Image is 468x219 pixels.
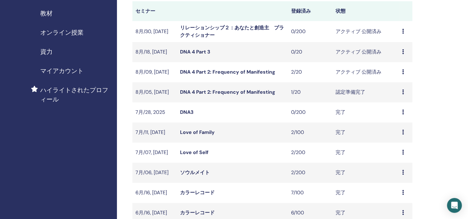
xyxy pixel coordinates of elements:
[288,183,333,203] td: 7/100
[40,85,112,104] span: ハイライトされたプロフィール
[132,1,177,21] th: セミナー
[332,102,399,122] td: 完了
[180,49,210,55] a: DNA 4 Part 3
[132,42,177,62] td: 8月/18, [DATE]
[180,129,215,135] a: Love of Family
[332,82,399,102] td: 認定準備完了
[132,122,177,143] td: 7月/11, [DATE]
[288,42,333,62] td: 0/20
[288,82,333,102] td: 1/20
[288,122,333,143] td: 2/100
[132,183,177,203] td: 6月/16, [DATE]
[288,21,333,42] td: 0/200
[132,102,177,122] td: 7月/28, 2025
[180,189,215,196] a: カラーレコード
[332,143,399,163] td: 完了
[288,1,333,21] th: 登録済み
[132,21,177,42] td: 8月/30, [DATE]
[180,89,275,95] a: DNA 4 Part 2: Frequency of Manifesting
[180,109,194,115] a: DNA3
[288,102,333,122] td: 0/200
[332,62,399,82] td: アクティブ 公開済み
[40,66,84,75] span: マイアカウント
[132,82,177,102] td: 8月/05, [DATE]
[132,163,177,183] td: 7月/06, [DATE]
[332,183,399,203] td: 完了
[332,21,399,42] td: アクティブ 公開済み
[288,62,333,82] td: 2/20
[288,143,333,163] td: 2/200
[40,9,53,18] span: 教材
[132,143,177,163] td: 7月/07, [DATE]
[288,163,333,183] td: 2/200
[180,149,208,156] a: Love of Self
[132,62,177,82] td: 8月/09, [DATE]
[180,24,284,38] a: リレーションシップ２：あなたと創造主 プラクティショナー
[447,198,462,213] div: Open Intercom Messenger
[332,163,399,183] td: 完了
[40,47,53,56] span: 資力
[332,1,399,21] th: 状態
[332,122,399,143] td: 完了
[332,42,399,62] td: アクティブ 公開済み
[180,69,275,75] a: DNA 4 Part 2: Frequency of Manifesting
[180,209,215,216] a: カラーレコード
[40,28,84,37] span: オンライン授業
[180,169,210,176] a: ソウルメイト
